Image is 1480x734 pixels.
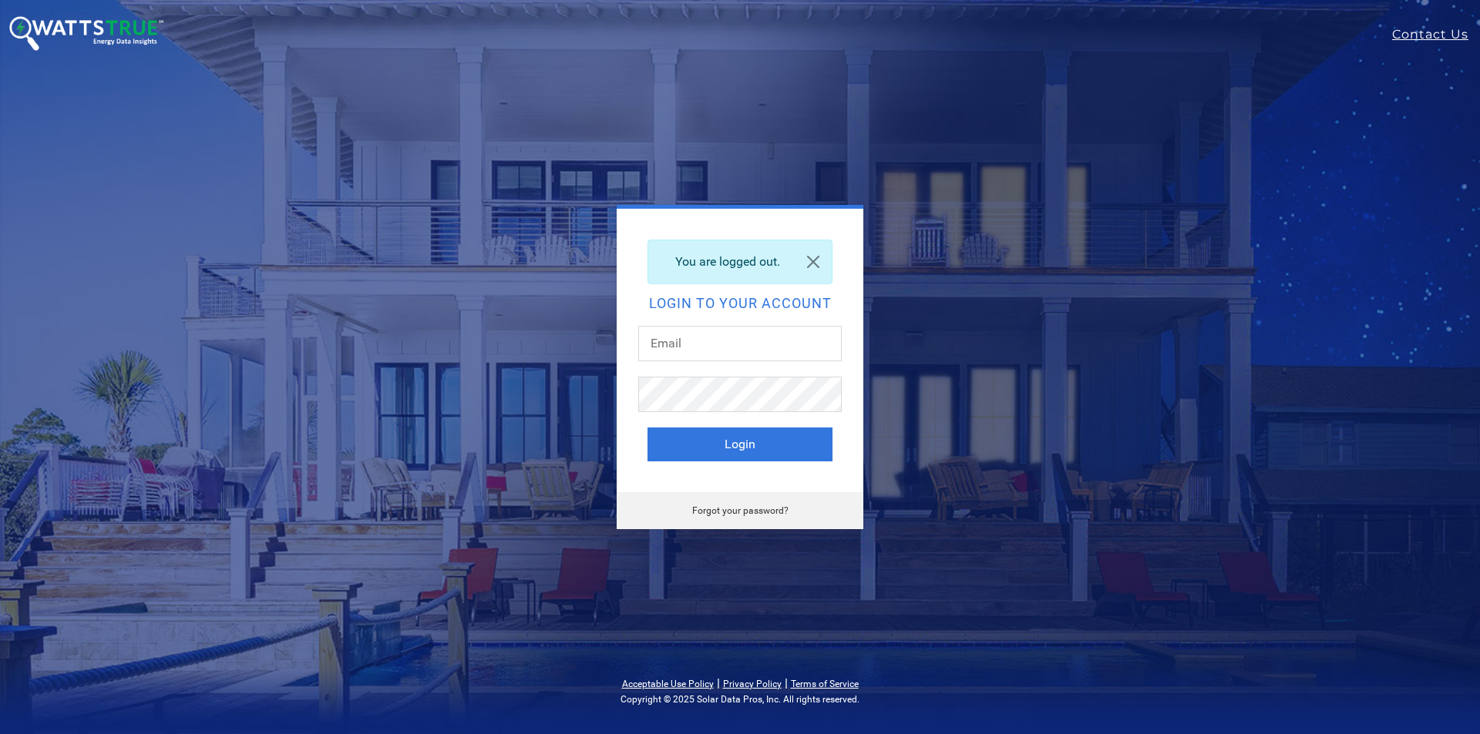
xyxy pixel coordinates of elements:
[9,16,163,51] img: WattsTrue
[647,240,832,284] div: You are logged out.
[638,326,842,361] input: Email
[723,679,782,689] a: Privacy Policy
[647,427,832,461] button: Login
[692,505,789,516] a: Forgot your password?
[1392,25,1480,44] a: Contact Us
[791,679,859,689] a: Terms of Service
[647,297,832,310] h2: Login to your account
[622,679,714,689] a: Acceptable Use Policy
[795,240,832,283] a: Close
[717,675,720,690] span: |
[785,675,788,690] span: |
